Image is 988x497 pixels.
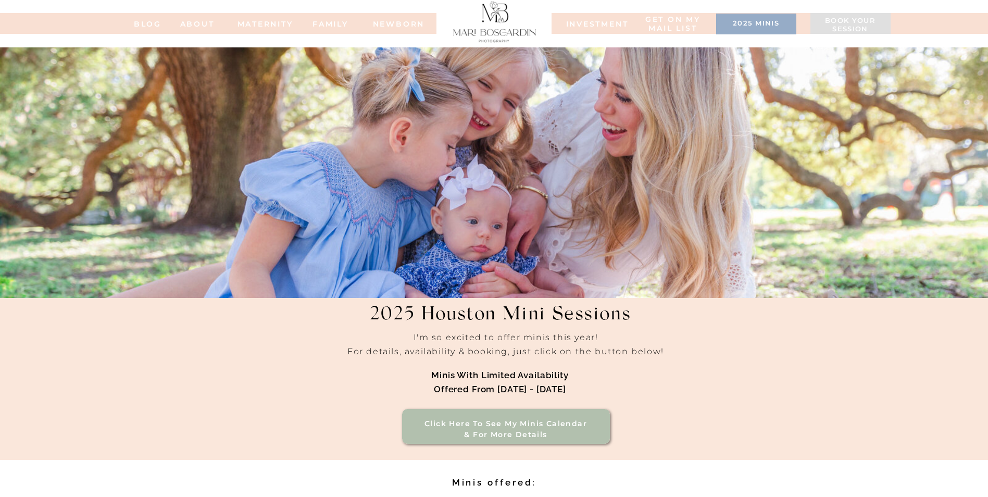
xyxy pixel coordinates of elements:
[417,418,595,441] a: Click here to see my minis calendar& for more details
[127,20,169,27] a: BLOG
[310,20,352,27] a: FAMILy
[340,304,661,338] h1: 2025 Houston Mini Sessions
[566,20,618,27] a: INVESTMENT
[816,17,885,34] a: Book your session
[355,368,645,397] h1: Minis with limited availability offered from [DATE] - [DATE]
[721,19,791,30] a: 2025 minis
[252,330,760,379] h2: I'm so excited to offer minis this year! For details, availability & booking, just click on the b...
[417,418,595,441] h3: Click here to see my minis calendar & for more details
[369,20,429,27] a: NEWBORN
[237,20,279,27] a: MATERNITY
[644,15,703,33] a: Get on my MAIL list
[169,20,226,27] a: ABOUT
